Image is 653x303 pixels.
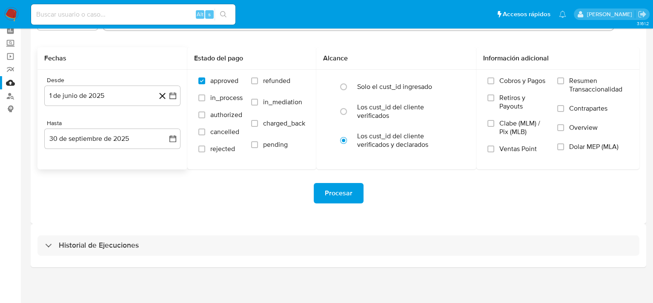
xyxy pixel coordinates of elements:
span: 3.161.2 [636,20,649,27]
a: Notificaciones [559,11,566,18]
button: search-icon [215,9,232,20]
p: diego.ortizcastro@mercadolibre.com.mx [587,10,635,18]
span: s [208,10,211,18]
input: Buscar usuario o caso... [31,9,235,20]
a: Salir [638,10,647,19]
span: Alt [197,10,203,18]
span: Accesos rápidos [503,10,550,19]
